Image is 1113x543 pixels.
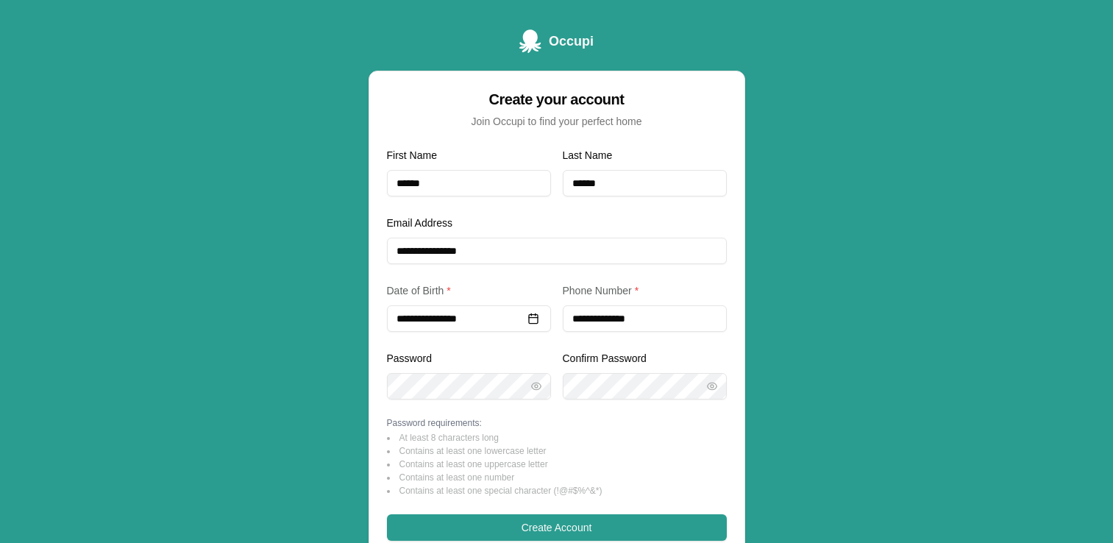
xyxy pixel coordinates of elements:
[387,149,437,161] label: First Name
[387,352,432,364] label: Password
[387,417,727,429] p: Password requirements:
[387,285,451,297] label: Date of Birth
[387,458,727,470] li: Contains at least one uppercase letter
[563,285,639,297] label: Phone Number
[387,89,727,110] div: Create your account
[563,149,613,161] label: Last Name
[387,217,452,229] label: Email Address
[563,352,647,364] label: Confirm Password
[519,29,594,53] a: Occupi
[387,472,727,483] li: Contains at least one number
[549,31,594,52] span: Occupi
[387,485,727,497] li: Contains at least one special character (!@#$%^&*)
[387,114,727,129] div: Join Occupi to find your perfect home
[387,445,727,457] li: Contains at least one lowercase letter
[387,514,727,541] button: Create Account
[387,432,727,444] li: At least 8 characters long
